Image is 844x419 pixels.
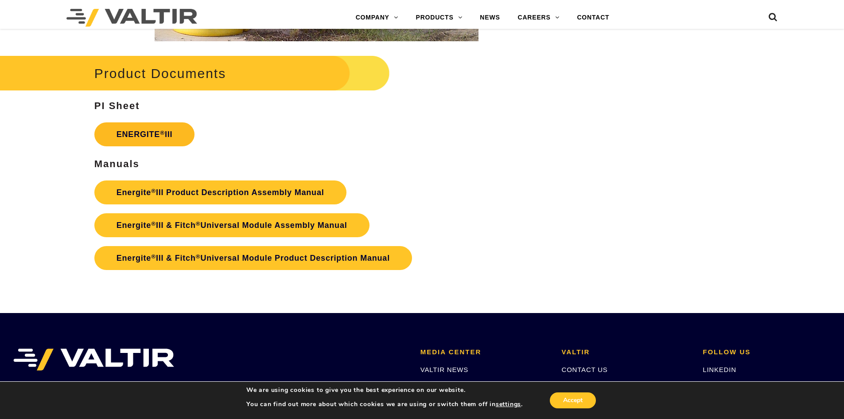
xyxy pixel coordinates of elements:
a: Energite®III Product Description Assembly Manual [94,180,346,204]
a: PRODUCTS [407,9,471,27]
a: COMPANY [347,9,407,27]
sup: ® [151,220,156,227]
img: Valtir [66,9,197,27]
a: CONTACT US [562,366,608,373]
h2: FOLLOW US [703,349,831,356]
a: VALTIR NEWS [420,366,468,373]
a: CONTACT [568,9,618,27]
img: VALTIR [13,349,174,371]
a: Energite®III & Fitch®Universal Module Product Description Manual [94,246,412,270]
h2: MEDIA CENTER [420,349,548,356]
a: LINKEDIN [703,366,736,373]
a: Energite®III & Fitch®Universal Module Assembly Manual [94,213,369,237]
button: Accept [550,392,596,408]
sup: ® [151,188,156,194]
strong: Manuals [94,158,140,169]
button: settings [496,400,521,408]
p: We are using cookies to give you the best experience on our website. [246,386,523,394]
strong: PI Sheet [94,100,140,111]
sup: ® [196,253,201,260]
a: CAREERS [509,9,568,27]
p: You can find out more about which cookies we are using or switch them off in . [246,400,523,408]
h2: VALTIR [562,349,690,356]
sup: ® [160,129,165,136]
sup: ® [151,253,156,260]
a: NEWS [471,9,509,27]
sup: ® [196,220,201,227]
a: ENERGITE®III [94,122,195,146]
